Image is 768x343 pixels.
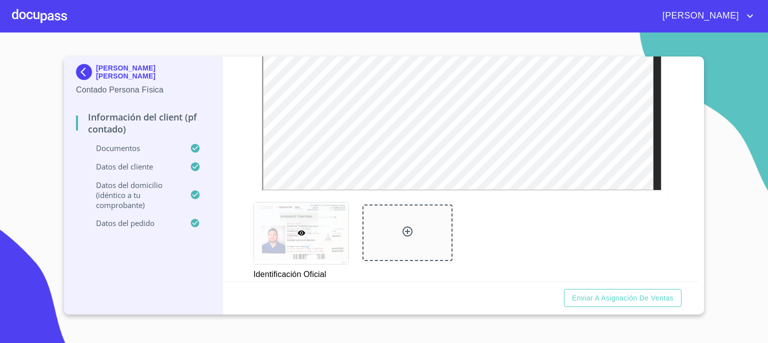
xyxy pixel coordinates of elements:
p: Datos del cliente [76,161,190,171]
p: Información del Client (PF contado) [76,111,210,135]
p: Datos del domicilio (idéntico a tu comprobante) [76,180,190,210]
div: [PERSON_NAME] [PERSON_NAME] [76,64,210,84]
button: Enviar a Asignación de Ventas [564,289,681,307]
span: Enviar a Asignación de Ventas [572,292,673,304]
p: Identificación Oficial [253,264,348,280]
span: [PERSON_NAME] [655,8,744,24]
p: [PERSON_NAME] [PERSON_NAME] [96,64,210,80]
p: Contado Persona Física [76,84,210,96]
button: account of current user [655,8,756,24]
img: Docupass spot blue [76,64,96,80]
p: Documentos [76,143,190,153]
p: Datos del pedido [76,218,190,228]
